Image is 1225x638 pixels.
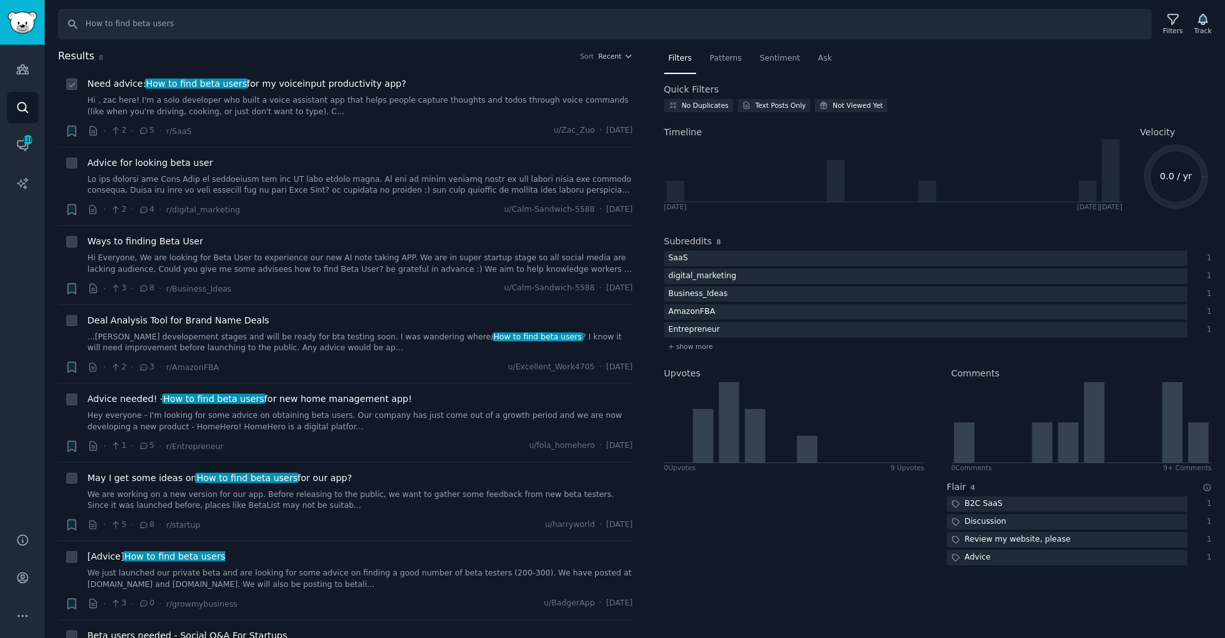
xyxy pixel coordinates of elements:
[1201,306,1212,318] div: 1
[1201,324,1212,336] div: 1
[110,519,126,531] span: 5
[87,314,269,327] a: Deal Analysis Tool for Brand Name Deals
[131,124,133,138] span: ·
[606,440,632,452] span: [DATE]
[947,514,1011,530] div: Discussion
[664,235,712,248] h2: Subreddits
[131,518,133,531] span: ·
[87,77,406,91] span: Need advice: for my voiceinput productivity app?
[664,322,725,338] div: Entrepreneur
[891,463,924,472] div: 9 Upvotes
[606,125,632,137] span: [DATE]
[493,332,583,341] span: How to find beta users
[1201,271,1212,282] div: 1
[166,127,191,136] span: r/SaaS
[166,285,231,293] span: r/Business_Ideas
[606,519,632,531] span: [DATE]
[544,598,595,609] span: u/BadgerApp
[131,597,133,611] span: ·
[87,568,633,590] a: We just launched our private beta and are looking for some advice on finding a good number of bet...
[103,203,106,216] span: ·
[103,282,106,295] span: ·
[166,600,237,609] span: r/growmybusiness
[529,440,595,452] span: u/fola_homehero
[508,362,595,373] span: u/Excellent_Work4705
[87,489,633,512] a: We are working on a new version for our app. Before releasing to the public, we want to gather so...
[159,124,161,138] span: ·
[1077,202,1122,211] div: [DATE] [DATE]
[22,135,34,144] span: 118
[159,518,161,531] span: ·
[1201,552,1212,563] div: 1
[110,204,126,216] span: 2
[1140,126,1175,139] span: Velocity
[664,251,693,267] div: SaaS
[87,156,213,170] a: Advice for looking beta user
[103,518,106,531] span: ·
[606,204,632,216] span: [DATE]
[1194,26,1212,35] div: Track
[682,101,729,110] div: No Duplicates
[580,52,594,61] div: Sort
[599,283,602,294] span: ·
[87,392,412,406] a: Advice needed! -How to find beta usersfor new home management app!
[138,204,154,216] span: 4
[162,394,265,404] span: How to find beta users
[504,204,595,216] span: u/Calm-Sandwich-5588
[87,471,352,485] span: May I get some ideas on for our app?
[606,283,632,294] span: [DATE]
[87,235,203,248] a: Ways to finding Beta User
[606,362,632,373] span: [DATE]
[1160,171,1192,181] text: 0.0 / yr
[123,551,226,561] span: How to find beta users
[87,95,633,117] a: Hi，zac here! I'm a solo developer who built a voice assistant app that helps people capture thoug...
[110,362,126,373] span: 2
[1201,516,1212,528] div: 1
[87,471,352,485] a: May I get some ideas onHow to find beta usersfor our app?
[138,125,154,137] span: 5
[138,598,154,609] span: 0
[709,53,741,64] span: Patterns
[599,204,602,216] span: ·
[138,362,154,373] span: 3
[138,440,154,452] span: 5
[166,442,223,451] span: r/Entrepreneur
[87,392,412,406] span: Advice needed! - for new home management app!
[664,463,696,472] div: 0 Upvote s
[110,283,126,294] span: 3
[947,480,966,494] h2: Flair
[755,101,806,110] div: Text Posts Only
[159,360,161,374] span: ·
[159,597,161,611] span: ·
[599,362,602,373] span: ·
[1201,534,1212,545] div: 1
[669,342,713,351] span: + show more
[87,77,406,91] a: Need advice:How to find beta usersfor my voiceinput productivity app?
[598,52,633,61] button: Recent
[99,54,103,61] span: 8
[87,174,633,197] a: Lo ips dolorsi ame Cons Adip el seddoeiusm tem inc UT labo etdolo magna. Al eni ad minim veniamq ...
[664,269,741,285] div: digital_marketing
[87,332,633,354] a: ...[PERSON_NAME] developement stages and will be ready for bta testing soon. I was wandering wher...
[159,440,161,453] span: ·
[87,550,225,563] a: [Advice]How to find beta users
[195,473,299,483] span: How to find beta users
[606,598,632,609] span: [DATE]
[664,367,701,380] h2: Upvotes
[1201,498,1212,510] div: 1
[664,126,702,139] span: Timeline
[166,205,240,214] span: r/digital_marketing
[87,410,633,433] a: Hey everyone - I'm looking for some advice on obtaining beta users. Our company has just come out...
[1163,26,1183,35] div: Filters
[87,253,633,275] a: Hi Everyone, We are looking for Beta User to experience our new AI note taking APP. We are in sup...
[110,598,126,609] span: 3
[58,48,94,64] span: Results
[664,202,687,211] div: [DATE]
[1163,463,1212,472] div: 9+ Comments
[110,125,126,137] span: 2
[599,125,602,137] span: ·
[951,463,992,472] div: 0 Comment s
